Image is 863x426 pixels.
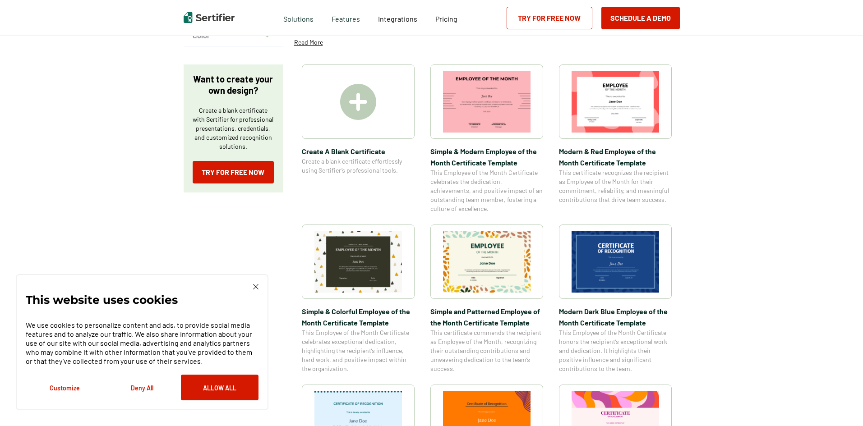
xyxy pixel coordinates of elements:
img: Sertifier | Digital Credentialing Platform [184,12,235,23]
span: This Employee of the Month Certificate honors the recipient’s exceptional work and dedication. It... [559,328,672,373]
span: Modern & Red Employee of the Month Certificate Template [559,146,672,168]
p: Create a blank certificate with Sertifier for professional presentations, credentials, and custom... [193,106,274,151]
span: This certificate commends the recipient as Employee of the Month, recognizing their outstanding c... [430,328,543,373]
p: We use cookies to personalize content and ads, to provide social media features and to analyze ou... [26,321,258,366]
span: Features [332,12,360,23]
span: Simple & Colorful Employee of the Month Certificate Template [302,306,415,328]
a: Integrations [378,12,417,23]
p: Want to create your own design? [193,73,274,96]
button: Deny All [103,375,181,400]
span: Modern Dark Blue Employee of the Month Certificate Template [559,306,672,328]
span: Create A Blank Certificate [302,146,415,157]
a: Pricing [435,12,457,23]
button: Schedule a Demo [601,7,680,29]
p: This website uses cookies [26,295,178,304]
img: Simple & Colorful Employee of the Month Certificate Template [314,231,402,293]
a: Modern & Red Employee of the Month Certificate TemplateModern & Red Employee of the Month Certifi... [559,64,672,213]
button: Customize [26,375,103,400]
a: Simple and Patterned Employee of the Month Certificate TemplateSimple and Patterned Employee of t... [430,224,543,373]
span: Simple and Patterned Employee of the Month Certificate Template [430,306,543,328]
img: Create A Blank Certificate [340,84,376,120]
a: Modern Dark Blue Employee of the Month Certificate TemplateModern Dark Blue Employee of the Month... [559,224,672,373]
span: This certificate recognizes the recipient as Employee of the Month for their commitment, reliabil... [559,168,672,204]
button: Allow All [181,375,258,400]
p: Read More [294,38,323,47]
span: Simple & Modern Employee of the Month Certificate Template [430,146,543,168]
span: Create a blank certificate effortlessly using Sertifier’s professional tools. [302,157,415,175]
span: Pricing [435,14,457,23]
img: Cookie Popup Close [253,284,258,289]
a: Simple & Modern Employee of the Month Certificate TemplateSimple & Modern Employee of the Month C... [430,64,543,213]
img: Simple and Patterned Employee of the Month Certificate Template [443,231,531,293]
a: Try for Free Now [507,7,592,29]
span: Integrations [378,14,417,23]
span: Solutions [283,12,314,23]
span: This Employee of the Month Certificate celebrates exceptional dedication, highlighting the recipi... [302,328,415,373]
img: Modern Dark Blue Employee of the Month Certificate Template [572,231,659,293]
a: Try for Free Now [193,161,274,183]
span: This Employee of the Month Certificate celebrates the dedication, achievements, and positive impa... [430,168,543,213]
a: Simple & Colorful Employee of the Month Certificate TemplateSimple & Colorful Employee of the Mon... [302,224,415,373]
img: Modern & Red Employee of the Month Certificate Template [572,71,659,133]
img: Simple & Modern Employee of the Month Certificate Template [443,71,531,133]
